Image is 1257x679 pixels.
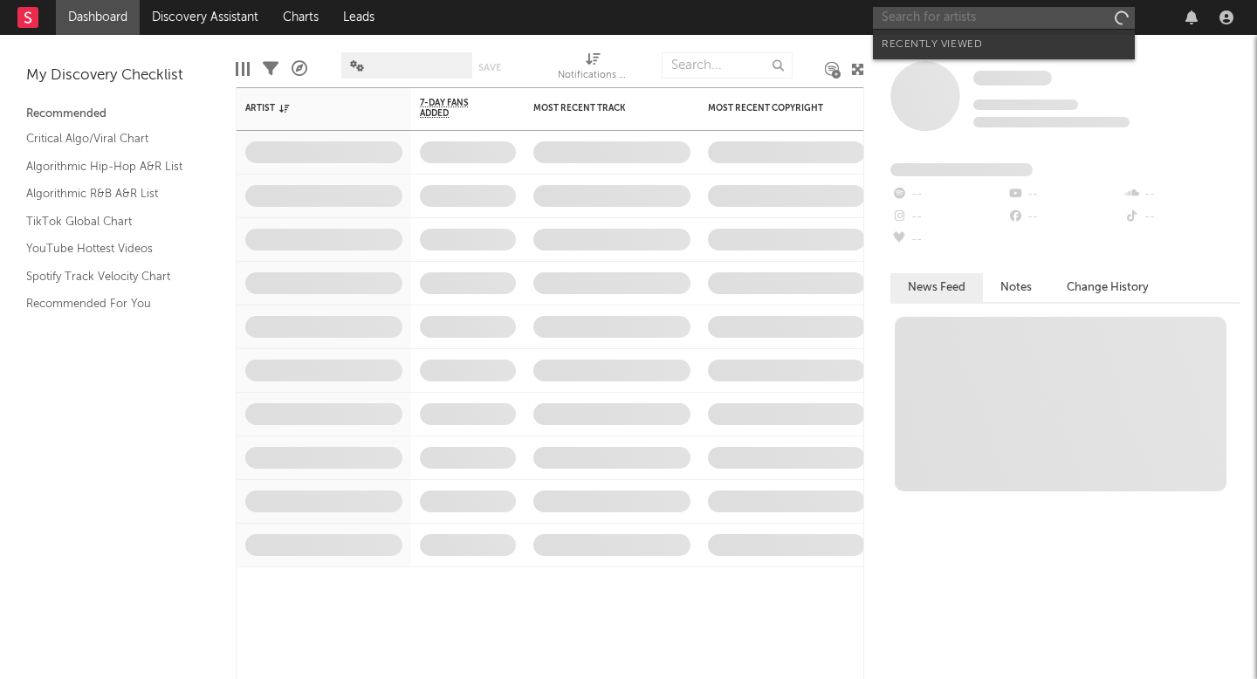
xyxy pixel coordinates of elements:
div: Filters [263,44,278,94]
div: -- [890,229,1006,251]
div: Edit Columns [236,44,250,94]
a: Algorithmic R&B A&R List [26,184,192,203]
div: Recently Viewed [882,34,1126,55]
span: 0 fans last week [973,117,1130,127]
div: Most Recent Copyright [708,103,839,113]
div: Notifications (Artist) [558,65,628,86]
a: Spotify Track Velocity Chart [26,267,192,286]
a: Algorithmic Hip-Hop A&R List [26,157,192,176]
div: -- [1006,206,1123,229]
button: Change History [1049,273,1166,302]
span: Fans Added by Platform [890,163,1033,176]
div: My Discovery Checklist [26,65,209,86]
div: Most Recent Track [533,103,664,113]
div: -- [1006,183,1123,206]
button: Save [478,63,501,72]
span: Tracking Since: [DATE] [973,99,1078,110]
a: Critical Algo/Viral Chart [26,129,192,148]
button: News Feed [890,273,983,302]
span: 7-Day Fans Added [420,98,490,119]
div: -- [1123,183,1240,206]
a: YouTube Hottest Videos [26,239,192,258]
a: Some Artist [973,70,1052,87]
a: Recommended For You [26,294,192,313]
span: Some Artist [973,71,1052,86]
div: -- [890,206,1006,229]
div: -- [1123,206,1240,229]
button: Notes [983,273,1049,302]
input: Search... [662,52,793,79]
div: -- [890,183,1006,206]
div: Notifications (Artist) [558,44,628,94]
div: Artist [245,103,376,113]
div: A&R Pipeline [292,44,307,94]
input: Search for artists [873,7,1135,29]
a: TikTok Global Chart [26,212,192,231]
div: Recommended [26,104,209,125]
